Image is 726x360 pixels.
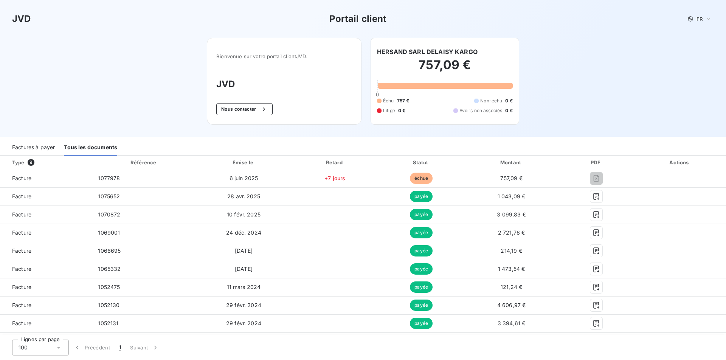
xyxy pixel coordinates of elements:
[498,266,525,272] span: 1 473,54 €
[235,266,253,272] span: [DATE]
[12,12,31,26] h3: JVD
[501,247,522,254] span: 214,19 €
[6,175,86,182] span: Facture
[235,247,253,254] span: [DATE]
[383,97,394,104] span: Échu
[8,159,90,166] div: Type
[324,175,345,181] span: +7 jours
[6,211,86,218] span: Facture
[376,91,379,97] span: 0
[28,159,34,166] span: 9
[329,12,387,26] h3: Portail client
[6,265,86,273] span: Facture
[498,320,526,326] span: 3 394,61 €
[383,107,395,114] span: Litige
[500,175,522,181] span: 757,09 €
[497,302,526,308] span: 4 606,97 €
[6,283,86,291] span: Facture
[216,103,272,115] button: Nous contacter
[560,159,632,166] div: PDF
[410,245,433,256] span: payée
[505,107,512,114] span: 0 €
[98,211,120,218] span: 1070872
[130,159,156,165] div: Référence
[230,175,258,181] span: 6 juin 2025
[98,266,121,272] span: 1065332
[498,193,526,199] span: 1 043,09 €
[69,340,115,355] button: Précédent
[465,159,557,166] div: Montant
[198,159,290,166] div: Émise le
[377,57,513,80] h2: 757,09 €
[19,344,28,351] span: 100
[98,175,120,181] span: 1077978
[410,173,433,184] span: échue
[410,227,433,238] span: payée
[377,47,478,56] h6: HERSAND SARL DELAISY KARGO
[6,193,86,200] span: Facture
[293,159,377,166] div: Retard
[410,209,433,220] span: payée
[480,97,502,104] span: Non-échu
[226,302,261,308] span: 29 févr. 2024
[505,97,512,104] span: 0 €
[6,301,86,309] span: Facture
[227,211,261,218] span: 10 févr. 2025
[226,229,261,236] span: 24 déc. 2024
[216,77,352,91] h3: JVD
[98,302,119,308] span: 1052130
[119,344,121,351] span: 1
[6,320,86,327] span: Facture
[126,340,164,355] button: Suivant
[398,107,405,114] span: 0 €
[98,229,120,236] span: 1069001
[410,191,433,202] span: payée
[98,247,121,254] span: 1066695
[501,284,522,290] span: 121,24 €
[497,211,526,218] span: 3 099,83 €
[98,193,120,199] span: 1075652
[635,159,724,166] div: Actions
[6,247,86,255] span: Facture
[697,16,703,22] span: FR
[6,229,86,236] span: Facture
[459,107,503,114] span: Avoirs non associés
[98,320,118,326] span: 1052131
[410,300,433,311] span: payée
[397,97,410,104] span: 757 €
[227,193,260,199] span: 28 avr. 2025
[380,159,462,166] div: Statut
[410,318,433,329] span: payée
[64,140,117,156] div: Tous les documents
[98,284,120,290] span: 1052475
[498,229,525,236] span: 2 721,76 €
[410,263,433,275] span: payée
[216,53,352,59] span: Bienvenue sur votre portail client JVD .
[227,284,261,290] span: 11 mars 2024
[115,340,126,355] button: 1
[226,320,261,326] span: 29 févr. 2024
[12,140,55,156] div: Factures à payer
[410,281,433,293] span: payée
